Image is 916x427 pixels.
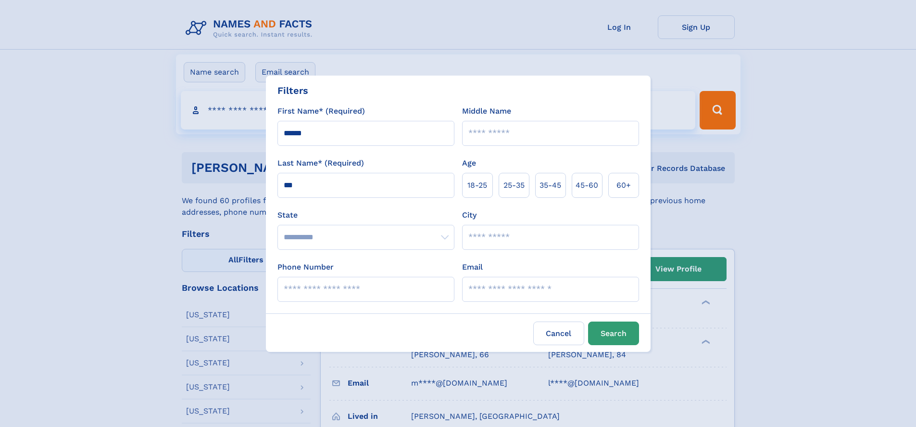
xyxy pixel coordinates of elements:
span: 25‑35 [503,180,525,191]
label: City [462,209,477,221]
label: Email [462,261,483,273]
button: Search [588,322,639,345]
label: Last Name* (Required) [277,157,364,169]
label: Phone Number [277,261,334,273]
span: 35‑45 [540,180,561,191]
label: Middle Name [462,105,511,117]
span: 18‑25 [467,180,487,191]
label: Age [462,157,476,169]
label: First Name* (Required) [277,105,365,117]
div: Filters [277,83,308,98]
label: State [277,209,454,221]
span: 60+ [616,180,631,191]
span: 45‑60 [576,180,598,191]
label: Cancel [533,322,584,345]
